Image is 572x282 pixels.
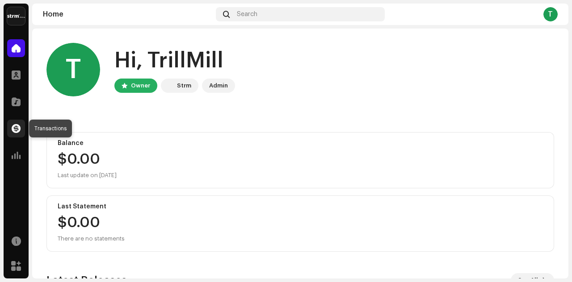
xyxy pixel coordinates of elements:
[131,80,150,91] div: Owner
[43,11,212,18] div: Home
[58,233,125,244] div: There are no statements
[7,7,25,25] img: 408b884b-546b-4518-8448-1008f9c76b02
[237,11,257,18] span: Search
[58,140,543,147] div: Balance
[163,80,173,91] img: 408b884b-546b-4518-8448-1008f9c76b02
[114,46,235,75] div: Hi, TrillMill
[46,132,554,188] re-o-card-value: Balance
[58,170,543,181] div: Last update on [DATE]
[46,43,100,96] div: T
[177,80,191,91] div: Strm
[46,195,554,252] re-o-card-value: Last Statement
[209,80,228,91] div: Admin
[543,7,558,21] div: T
[58,203,543,210] div: Last Statement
